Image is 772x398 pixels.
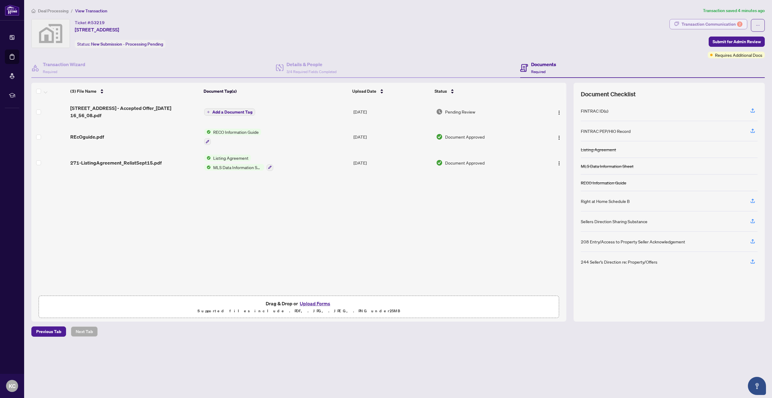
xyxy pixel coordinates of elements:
[581,90,636,98] span: Document Checklist
[286,61,337,68] h4: Details & People
[204,129,261,145] button: Status IconRECO Information Guide
[204,108,255,116] button: Add a Document Tag
[298,300,332,307] button: Upload Forms
[531,69,546,74] span: Required
[207,111,210,114] span: plus
[204,164,211,171] img: Status Icon
[581,238,685,245] div: 208 Entry/Access to Property Seller Acknowledgement
[351,124,434,150] td: [DATE]
[204,155,211,161] img: Status Icon
[71,326,98,337] button: Next Tab
[266,300,332,307] span: Drag & Drop or
[581,108,608,114] div: FINTRAC ID(s)
[748,377,766,395] button: Open asap
[31,326,66,337] button: Previous Tab
[581,163,634,169] div: MLS Data Information Sheet
[531,61,556,68] h4: Documents
[351,100,434,124] td: [DATE]
[70,133,104,140] span: REcOguide.pdf
[350,83,432,100] th: Upload Date
[38,8,68,14] span: Deal Processing
[71,7,73,14] li: /
[436,108,443,115] img: Document Status
[436,133,443,140] img: Document Status
[352,88,376,95] span: Upload Date
[212,110,252,114] span: Add a Document Tag
[445,159,485,166] span: Document Approved
[68,83,201,100] th: (3) File Name
[211,155,251,161] span: Listing Agreement
[70,104,199,119] span: [STREET_ADDRESS] - Accepted Offer_[DATE] 16_56_08.pdf
[581,198,630,204] div: Right at Home Schedule B
[211,129,261,135] span: RECO Information Guide
[581,146,616,153] div: Listing Agreement
[581,258,657,265] div: 244 Seller’s Direction re: Property/Offers
[435,88,447,95] span: Status
[32,19,70,48] img: svg%3e
[713,37,761,47] span: Submit for Admin Review
[709,37,765,47] button: Submit for Admin Review
[682,19,742,29] div: Transaction Communication
[557,135,562,140] img: Logo
[211,164,264,171] span: MLS Data Information Sheet
[445,133,485,140] span: Document Approved
[31,9,36,13] span: home
[557,110,562,115] img: Logo
[432,83,535,100] th: Status
[75,26,119,33] span: [STREET_ADDRESS]
[91,41,163,47] span: New Submission - Processing Pending
[286,69,337,74] span: 3/4 Required Fields Completed
[75,19,105,26] div: Ticket #:
[737,21,742,27] div: 2
[43,307,555,315] p: Supported files include .PDF, .JPG, .JPEG, .PNG under 25 MB
[703,7,765,14] article: Transaction saved 4 minutes ago
[436,159,443,166] img: Document Status
[581,218,647,225] div: Sellers Direction Sharing Substance
[554,132,564,142] button: Logo
[5,5,19,16] img: logo
[581,128,631,134] div: FINTRAC PEP/HIO Record
[351,150,434,176] td: [DATE]
[70,159,162,166] span: 271-ListingAgreement_RelistSept15.pdf
[43,69,57,74] span: Required
[91,20,105,25] span: 53219
[204,129,211,135] img: Status Icon
[70,88,96,95] span: (3) File Name
[201,83,350,100] th: Document Tag(s)
[36,327,61,336] span: Previous Tab
[554,107,564,117] button: Logo
[75,40,166,48] div: Status:
[756,23,760,27] span: ellipsis
[669,19,747,29] button: Transaction Communication2
[715,52,762,58] span: Requires Additional Docs
[204,155,273,171] button: Status IconListing AgreementStatus IconMLS Data Information Sheet
[43,61,85,68] h4: Transaction Wizard
[557,161,562,166] img: Logo
[39,296,559,318] span: Drag & Drop orUpload FormsSupported files include .PDF, .JPG, .JPEG, .PNG under25MB
[581,179,626,186] div: RECO Information Guide
[554,158,564,168] button: Logo
[9,382,16,390] span: KC
[445,108,475,115] span: Pending Review
[75,8,107,14] span: View Transaction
